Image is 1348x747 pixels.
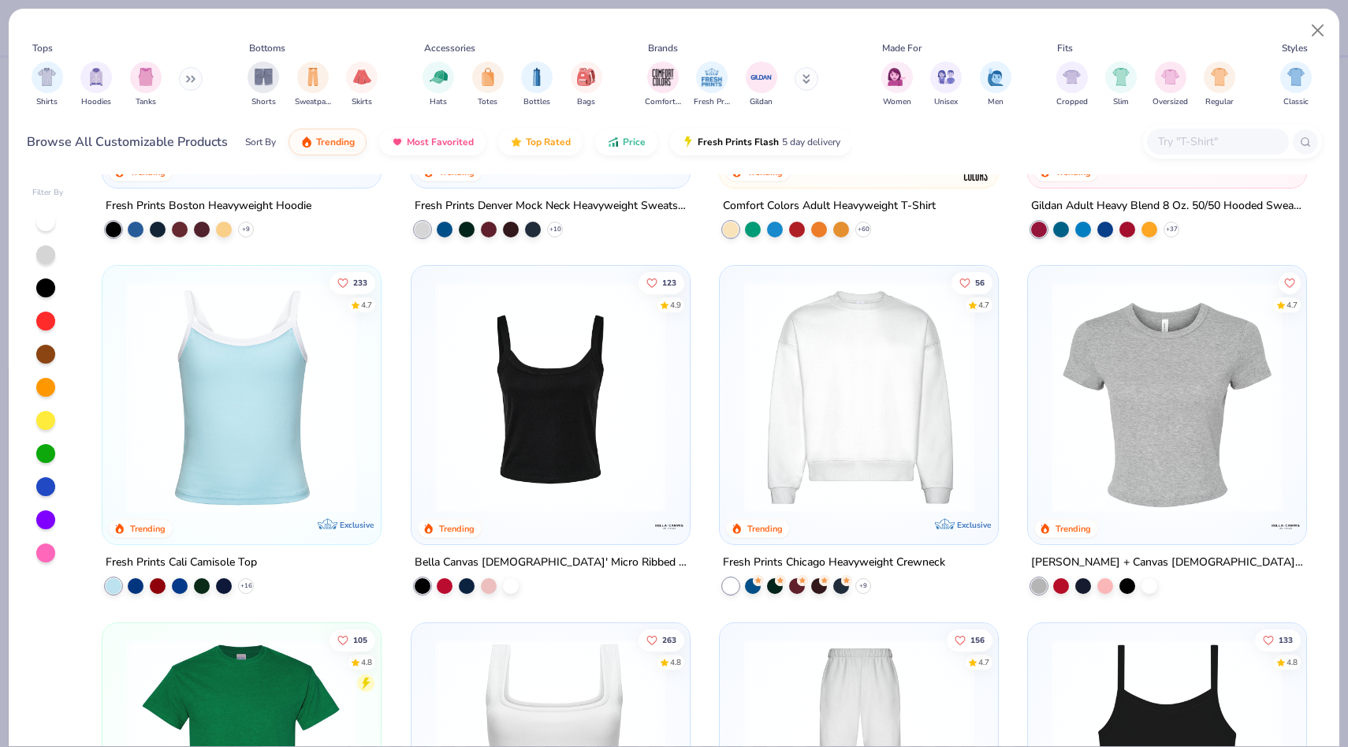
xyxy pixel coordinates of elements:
[1056,62,1088,108] div: filter for Cropped
[130,62,162,108] div: filter for Tanks
[346,62,378,108] div: filter for Skirts
[888,68,906,86] img: Women Image
[510,136,523,148] img: TopRated.gif
[1056,62,1088,108] button: filter button
[106,553,257,573] div: Fresh Prints Cali Camisole Top
[1279,272,1301,294] button: Like
[651,65,675,89] img: Comfort Colors Image
[746,62,777,108] div: filter for Gildan
[571,62,602,108] div: filter for Bags
[957,520,991,530] span: Exclusive
[479,68,497,86] img: Totes Image
[472,62,504,108] div: filter for Totes
[38,68,56,86] img: Shirts Image
[346,62,378,108] button: filter button
[937,68,955,86] img: Unisex Image
[881,62,913,108] button: filter button
[407,136,474,148] span: Most Favorited
[782,133,840,151] span: 5 day delivery
[81,96,111,108] span: Hoodies
[645,62,681,108] div: filter for Comfort Colors
[255,68,273,86] img: Shorts Image
[988,96,1004,108] span: Men
[654,510,685,542] img: Bella + Canvas logo
[521,62,553,108] button: filter button
[1283,96,1309,108] span: Classic
[750,65,773,89] img: Gildan Image
[248,62,279,108] div: filter for Shorts
[136,96,156,108] span: Tanks
[930,62,962,108] div: filter for Unisex
[670,129,852,155] button: Fresh Prints Flash5 day delivery
[623,136,646,148] span: Price
[1056,96,1088,108] span: Cropped
[980,62,1011,108] div: filter for Men
[700,65,724,89] img: Fresh Prints Image
[32,187,64,199] div: Filter By
[1279,636,1293,644] span: 133
[648,41,678,55] div: Brands
[341,520,374,530] span: Exclusive
[415,553,687,573] div: Bella Canvas [DEMOGRAPHIC_DATA]' Micro Ribbed Scoop Tank
[27,133,228,151] div: Browse All Customizable Products
[295,96,331,108] span: Sweatpants
[106,196,311,216] div: Fresh Prints Boston Heavyweight Hoodie
[682,136,694,148] img: flash.gif
[478,96,497,108] span: Totes
[88,68,105,86] img: Hoodies Image
[661,279,676,287] span: 123
[295,62,331,108] button: filter button
[32,41,53,55] div: Tops
[1153,62,1188,108] div: filter for Oversized
[415,196,687,216] div: Fresh Prints Denver Mock Neck Heavyweight Sweatshirt
[883,96,911,108] span: Women
[498,129,583,155] button: Top Rated
[947,629,992,651] button: Like
[1211,68,1229,86] img: Regular Image
[882,41,922,55] div: Made For
[694,62,730,108] div: filter for Fresh Prints
[248,62,279,108] button: filter button
[1303,16,1333,46] button: Close
[1153,62,1188,108] button: filter button
[521,62,553,108] div: filter for Bottles
[1112,68,1130,86] img: Slim Image
[1063,68,1081,86] img: Cropped Image
[1031,196,1303,216] div: Gildan Adult Heavy Blend 8 Oz. 50/50 Hooded Sweatshirt
[353,68,371,86] img: Skirts Image
[1204,62,1235,108] div: filter for Regular
[526,136,571,148] span: Top Rated
[130,62,162,108] button: filter button
[353,279,367,287] span: 233
[723,553,945,573] div: Fresh Prints Chicago Heavyweight Crewneck
[1204,62,1235,108] button: filter button
[1287,300,1298,312] div: 4.7
[1282,41,1308,55] div: Styles
[577,68,594,86] img: Bags Image
[423,62,454,108] div: filter for Hats
[674,282,921,513] img: 80dc4ece-0e65-4f15-94a6-2a872a258fbd
[645,96,681,108] span: Comfort Colors
[353,636,367,644] span: 105
[523,96,550,108] span: Bottles
[1057,41,1073,55] div: Fits
[1105,62,1137,108] button: filter button
[1270,510,1301,542] img: Bella + Canvas logo
[638,629,683,651] button: Like
[391,136,404,148] img: most_fav.gif
[970,636,985,644] span: 156
[1205,96,1234,108] span: Regular
[982,282,1229,513] img: 9145e166-e82d-49ae-94f7-186c20e691c9
[694,62,730,108] button: filter button
[951,272,992,294] button: Like
[1153,96,1188,108] span: Oversized
[361,656,372,668] div: 4.8
[528,68,546,86] img: Bottles Image
[1255,629,1301,651] button: Like
[723,196,936,216] div: Comfort Colors Adult Heavyweight T-Shirt
[857,225,869,234] span: + 60
[934,96,958,108] span: Unisex
[240,581,252,591] span: + 16
[1031,553,1303,573] div: [PERSON_NAME] + Canvas [DEMOGRAPHIC_DATA]' Micro Ribbed Baby Tee
[1280,62,1312,108] button: filter button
